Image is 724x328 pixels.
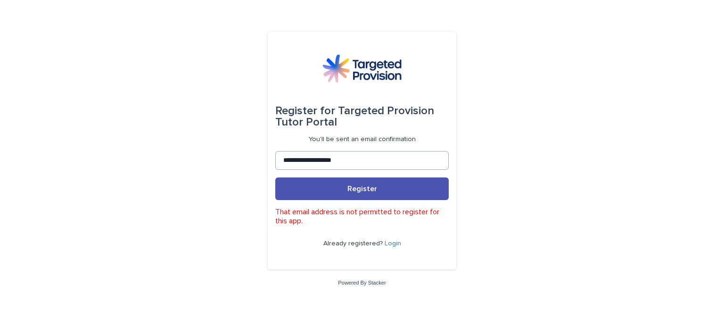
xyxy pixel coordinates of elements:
p: That email address is not permitted to register for this app. [275,208,449,226]
div: Targeted Provision Tutor Portal [275,98,449,135]
span: Register for [275,105,335,117]
a: Powered By Stacker [338,280,386,286]
button: Register [275,177,449,200]
span: Already registered? [323,240,385,247]
p: You'll be sent an email confirmation [309,135,416,143]
img: M5nRWzHhSzIhMunXDL62 [322,54,402,83]
a: Login [385,240,401,247]
span: Register [347,185,377,193]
